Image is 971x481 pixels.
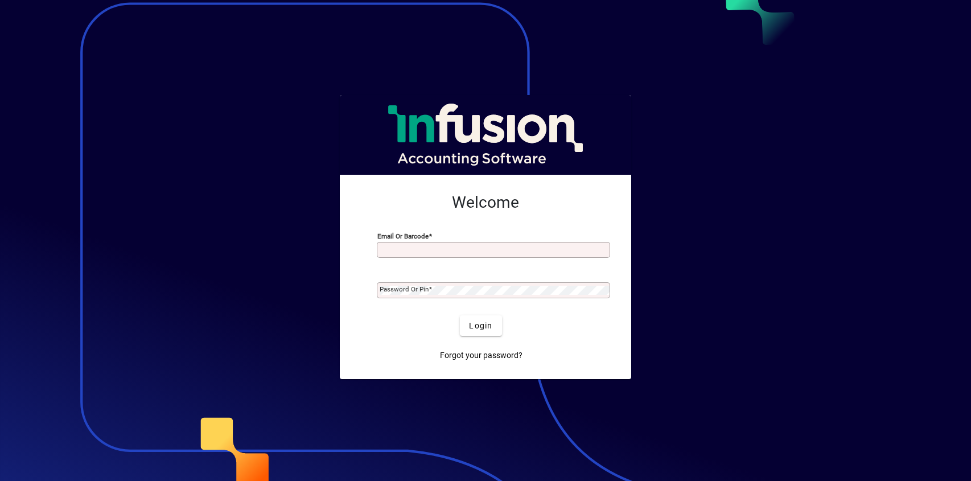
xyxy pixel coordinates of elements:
mat-label: Password or Pin [380,285,429,293]
span: Forgot your password? [440,350,522,361]
mat-label: Email or Barcode [377,232,429,240]
button: Login [460,315,501,336]
span: Login [469,320,492,332]
h2: Welcome [358,193,613,212]
a: Forgot your password? [435,345,527,365]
